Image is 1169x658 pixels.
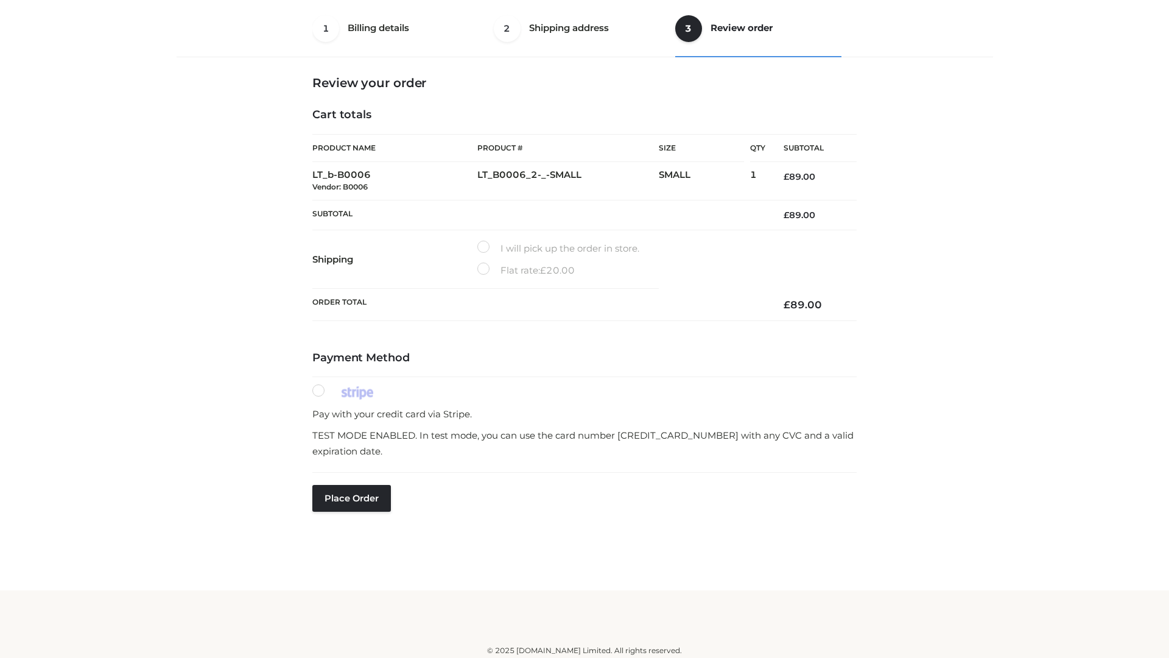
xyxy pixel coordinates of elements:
label: Flat rate: [477,263,575,278]
td: SMALL [659,162,750,200]
th: Qty [750,134,765,162]
h4: Payment Method [312,352,857,365]
td: 1 [750,162,765,200]
small: Vendor: B0006 [312,182,368,191]
th: Subtotal [312,200,765,230]
h4: Cart totals [312,108,857,122]
button: Place order [312,485,391,512]
bdi: 89.00 [784,210,815,221]
span: £ [784,171,789,182]
div: © 2025 [DOMAIN_NAME] Limited. All rights reserved. [181,645,988,657]
th: Product # [477,134,659,162]
th: Subtotal [765,135,857,162]
bdi: 20.00 [540,264,575,276]
h3: Review your order [312,76,857,90]
span: £ [784,210,789,221]
p: Pay with your credit card via Stripe. [312,406,857,422]
bdi: 89.00 [784,171,815,182]
span: £ [784,299,790,311]
td: LT_B0006_2-_-SMALL [477,162,659,200]
td: LT_b-B0006 [312,162,477,200]
th: Size [659,135,744,162]
label: I will pick up the order in store. [477,241,639,256]
p: TEST MODE ENABLED. In test mode, you can use the card number [CREDIT_CARD_NUMBER] with any CVC an... [312,428,857,459]
bdi: 89.00 [784,299,822,311]
th: Shipping [312,230,477,289]
th: Product Name [312,134,477,162]
th: Order Total [312,289,765,321]
span: £ [540,264,546,276]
